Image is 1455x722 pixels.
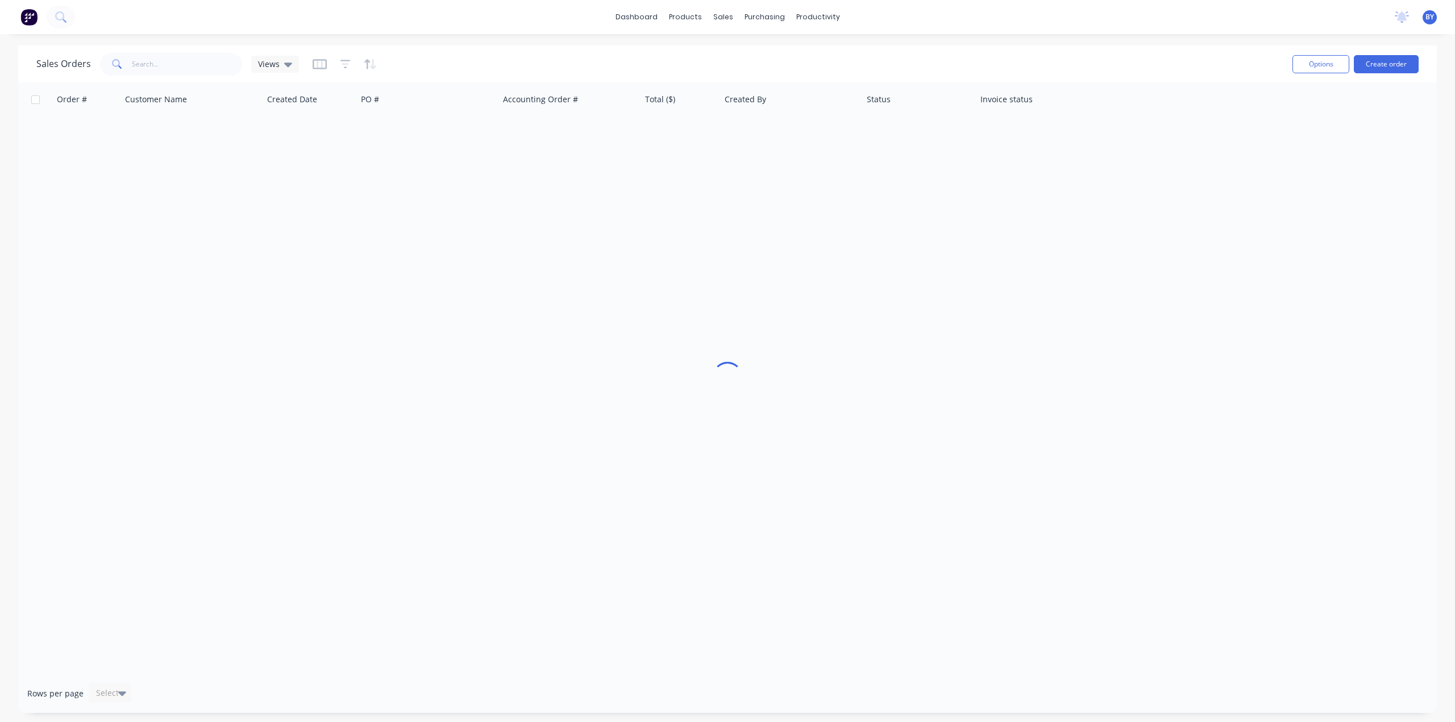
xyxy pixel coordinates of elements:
[980,94,1033,105] div: Invoice status
[725,94,766,105] div: Created By
[27,688,84,699] span: Rows per page
[96,687,126,699] div: Select...
[1354,55,1419,73] button: Create order
[125,94,187,105] div: Customer Name
[867,94,891,105] div: Status
[258,58,280,70] span: Views
[36,59,91,69] h1: Sales Orders
[20,9,38,26] img: Factory
[645,94,675,105] div: Total ($)
[663,9,708,26] div: products
[1292,55,1349,73] button: Options
[791,9,846,26] div: productivity
[1425,12,1434,22] span: BY
[503,94,578,105] div: Accounting Order #
[708,9,739,26] div: sales
[361,94,379,105] div: PO #
[739,9,791,26] div: purchasing
[132,53,243,76] input: Search...
[610,9,663,26] a: dashboard
[267,94,317,105] div: Created Date
[57,94,87,105] div: Order #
